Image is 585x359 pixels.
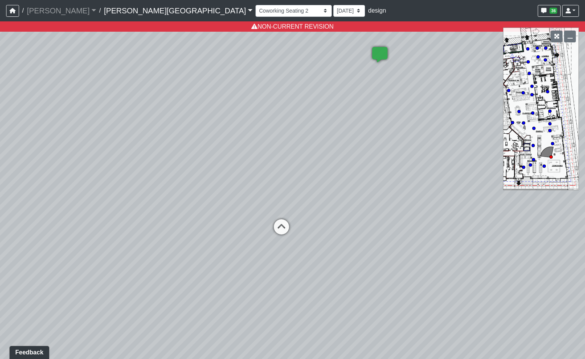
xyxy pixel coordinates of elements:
[251,23,334,30] a: NON-CURRENT REVISION
[550,8,557,14] span: 36
[27,3,96,18] a: [PERSON_NAME]
[96,3,104,18] span: /
[6,344,51,359] iframe: Ybug feedback widget
[19,3,27,18] span: /
[104,3,252,18] a: [PERSON_NAME][GEOGRAPHIC_DATA]
[368,7,386,14] span: design
[538,5,561,17] button: 36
